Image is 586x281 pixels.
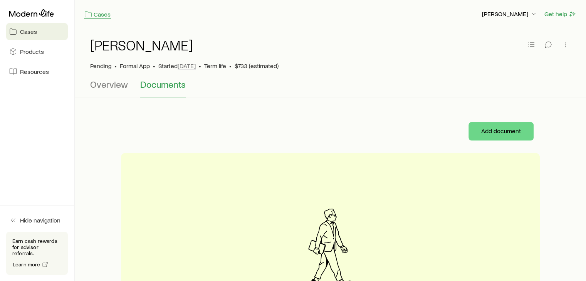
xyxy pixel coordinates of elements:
span: • [199,62,201,70]
span: [DATE] [178,62,196,70]
h1: [PERSON_NAME] [90,37,193,53]
button: [PERSON_NAME] [482,10,538,19]
span: Documents [140,79,186,90]
div: Case details tabs [90,79,571,97]
p: [PERSON_NAME] [482,10,537,18]
span: Cases [20,28,37,35]
span: Formal App [120,62,150,70]
button: Add document [468,122,534,140]
span: Learn more [13,262,40,267]
span: • [114,62,117,70]
a: Products [6,43,68,60]
span: Resources [20,68,49,75]
a: Cases [6,23,68,40]
a: Resources [6,63,68,80]
span: Hide navigation [20,216,60,224]
span: Overview [90,79,128,90]
button: Hide navigation [6,212,68,229]
button: Get help [544,10,577,18]
div: Earn cash rewards for advisor referrals.Learn more [6,232,68,275]
span: • [229,62,232,70]
span: $733 (estimated) [235,62,279,70]
a: Cases [84,10,111,19]
span: Term life [204,62,226,70]
span: Products [20,48,44,55]
p: Earn cash rewards for advisor referrals. [12,238,62,256]
p: Pending [90,62,111,70]
p: Started [158,62,196,70]
span: • [153,62,155,70]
